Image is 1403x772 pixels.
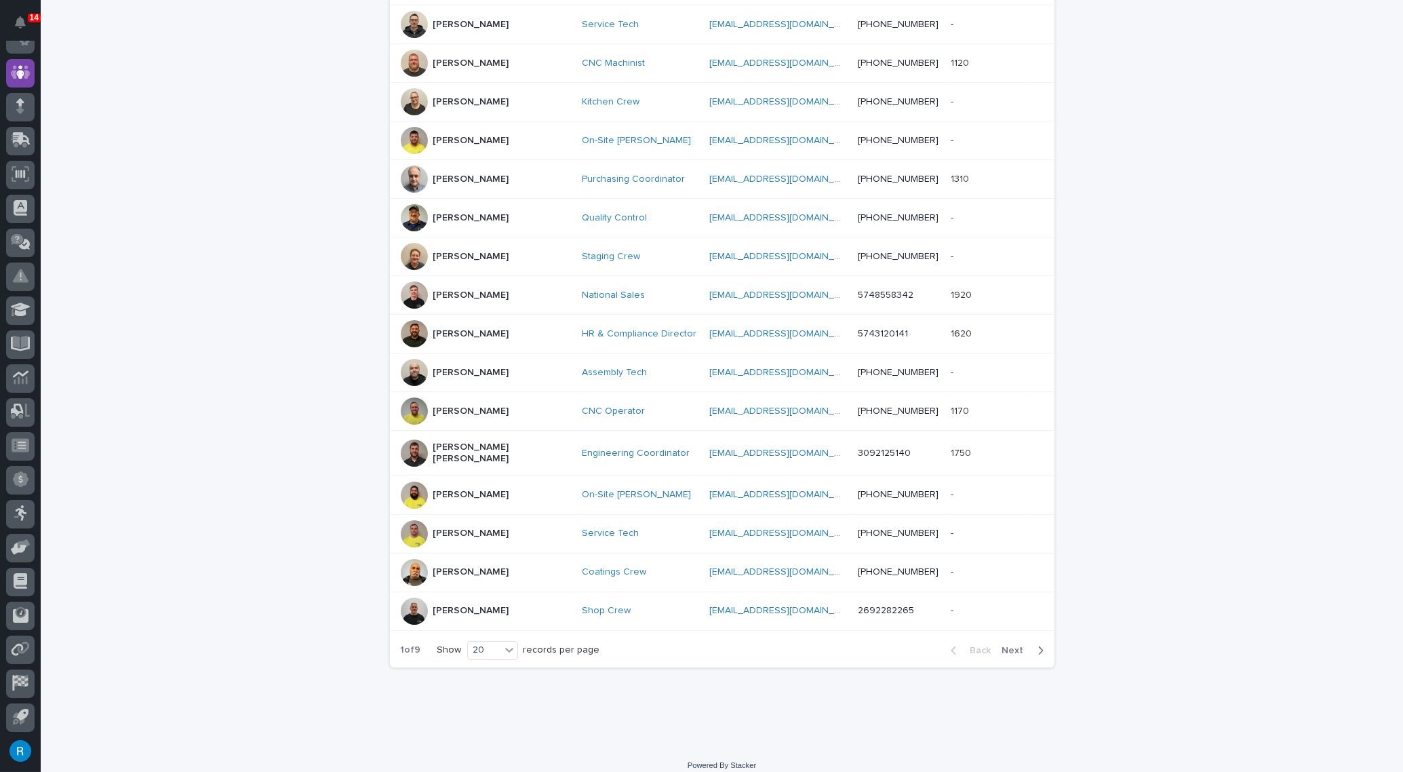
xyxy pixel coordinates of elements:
[709,406,863,416] a: [EMAIL_ADDRESS][DOMAIN_NAME]
[6,737,35,765] button: users-avatar
[709,567,863,577] a: [EMAIL_ADDRESS][DOMAIN_NAME]
[433,328,509,340] p: [PERSON_NAME]
[582,135,691,147] a: On-Site [PERSON_NAME]
[709,58,863,68] a: [EMAIL_ADDRESS][DOMAIN_NAME]
[433,605,509,617] p: [PERSON_NAME]
[390,592,1054,630] tr: [PERSON_NAME]Shop Crew [EMAIL_ADDRESS][DOMAIN_NAME] 2692282265--
[390,514,1054,553] tr: [PERSON_NAME]Service Tech [EMAIL_ADDRESS][DOMAIN_NAME] [PHONE_NUMBER]--
[858,490,938,499] a: [PHONE_NUMBER]
[433,367,509,379] p: [PERSON_NAME]
[709,252,863,261] a: [EMAIL_ADDRESS][DOMAIN_NAME]
[962,646,991,655] span: Back
[582,448,690,459] a: Engineering Coordinator
[433,174,509,185] p: [PERSON_NAME]
[709,528,863,538] a: [EMAIL_ADDRESS][DOMAIN_NAME]
[582,406,645,417] a: CNC Operator
[433,406,509,417] p: [PERSON_NAME]
[858,528,938,538] a: [PHONE_NUMBER]
[582,528,639,539] a: Service Tech
[390,5,1054,44] tr: [PERSON_NAME]Service Tech [EMAIL_ADDRESS][DOMAIN_NAME] [PHONE_NUMBER]--
[951,364,956,379] p: -
[940,644,997,657] button: Back
[390,237,1054,276] tr: [PERSON_NAME]Staging Crew [EMAIL_ADDRESS][DOMAIN_NAME] [PHONE_NUMBER]--
[951,564,956,578] p: -
[582,489,691,501] a: On-Site [PERSON_NAME]
[858,606,914,615] a: 2692282265
[582,566,646,578] a: Coatings Crew
[709,448,863,458] a: [EMAIL_ADDRESS][DOMAIN_NAME]
[582,605,631,617] a: Shop Crew
[709,329,863,339] a: [EMAIL_ADDRESS][DOMAIN_NAME]
[709,290,863,300] a: [EMAIL_ADDRESS][DOMAIN_NAME]
[433,135,509,147] p: [PERSON_NAME]
[433,212,509,224] p: [PERSON_NAME]
[433,489,509,501] p: [PERSON_NAME]
[17,16,35,38] div: Notifications14
[433,251,509,263] p: [PERSON_NAME]
[858,567,938,577] a: [PHONE_NUMBER]
[951,486,956,501] p: -
[951,445,974,459] p: 1750
[858,406,938,416] a: [PHONE_NUMBER]
[951,210,956,224] p: -
[951,94,956,108] p: -
[437,644,462,656] p: Show
[433,442,569,465] p: [PERSON_NAME] [PERSON_NAME]
[468,643,500,657] div: 20
[390,199,1054,237] tr: [PERSON_NAME]Quality Control [EMAIL_ADDRESS][DOMAIN_NAME] [PHONE_NUMBER]--
[858,252,938,261] a: [PHONE_NUMBER]
[709,606,863,615] a: [EMAIL_ADDRESS][DOMAIN_NAME]
[858,97,938,107] a: [PHONE_NUMBER]
[709,174,863,184] a: [EMAIL_ADDRESS][DOMAIN_NAME]
[582,19,639,31] a: Service Tech
[433,96,509,108] p: [PERSON_NAME]
[433,528,509,539] p: [PERSON_NAME]
[390,315,1054,353] tr: [PERSON_NAME]HR & Compliance Director [EMAIL_ADDRESS][DOMAIN_NAME] 574312014116201620
[582,251,640,263] a: Staging Crew
[582,174,685,185] a: Purchasing Coordinator
[858,136,938,145] a: [PHONE_NUMBER]
[390,392,1054,431] tr: [PERSON_NAME]CNC Operator [EMAIL_ADDRESS][DOMAIN_NAME] [PHONE_NUMBER]11701170
[582,328,696,340] a: HR & Compliance Director
[709,20,863,29] a: [EMAIL_ADDRESS][DOMAIN_NAME]
[951,171,972,185] p: 1310
[30,13,39,22] p: 14
[709,368,863,377] a: [EMAIL_ADDRESS][DOMAIN_NAME]
[582,290,645,301] a: National Sales
[433,290,509,301] p: [PERSON_NAME]
[390,553,1054,592] tr: [PERSON_NAME]Coatings Crew [EMAIL_ADDRESS][DOMAIN_NAME] [PHONE_NUMBER]--
[858,174,938,184] a: [PHONE_NUMBER]
[709,213,863,223] a: [EMAIL_ADDRESS][DOMAIN_NAME]
[390,634,432,667] p: 1 of 9
[858,329,908,339] a: 5743120141
[390,160,1054,199] tr: [PERSON_NAME]Purchasing Coordinator [EMAIL_ADDRESS][DOMAIN_NAME] [PHONE_NUMBER]13101310
[709,490,863,499] a: [EMAIL_ADDRESS][DOMAIN_NAME]
[390,83,1054,121] tr: [PERSON_NAME]Kitchen Crew [EMAIL_ADDRESS][DOMAIN_NAME] [PHONE_NUMBER]--
[951,248,956,263] p: -
[951,16,956,31] p: -
[858,58,938,68] a: [PHONE_NUMBER]
[1002,646,1032,655] span: Next
[858,368,938,377] a: [PHONE_NUMBER]
[997,644,1054,657] button: Next
[433,58,509,69] p: [PERSON_NAME]
[951,287,974,301] p: 1920
[582,58,645,69] a: CNC Machinist
[709,136,863,145] a: [EMAIL_ADDRESS][DOMAIN_NAME]
[523,644,600,656] p: records per page
[582,96,639,108] a: Kitchen Crew
[390,353,1054,392] tr: [PERSON_NAME]Assembly Tech [EMAIL_ADDRESS][DOMAIN_NAME] [PHONE_NUMBER]--
[390,276,1054,315] tr: [PERSON_NAME]National Sales [EMAIL_ADDRESS][DOMAIN_NAME] 574855834219201920
[951,602,956,617] p: -
[390,44,1054,83] tr: [PERSON_NAME]CNC Machinist [EMAIL_ADDRESS][DOMAIN_NAME] [PHONE_NUMBER]11201120
[390,121,1054,160] tr: [PERSON_NAME]On-Site [PERSON_NAME] [EMAIL_ADDRESS][DOMAIN_NAME] [PHONE_NUMBER]--
[858,213,938,223] a: [PHONE_NUMBER]
[951,132,956,147] p: -
[858,290,913,300] a: 5748558342
[688,761,756,769] a: Powered By Stacker
[951,525,956,539] p: -
[951,403,972,417] p: 1170
[390,476,1054,514] tr: [PERSON_NAME]On-Site [PERSON_NAME] [EMAIL_ADDRESS][DOMAIN_NAME] [PHONE_NUMBER]--
[433,566,509,578] p: [PERSON_NAME]
[858,448,911,458] a: 3092125140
